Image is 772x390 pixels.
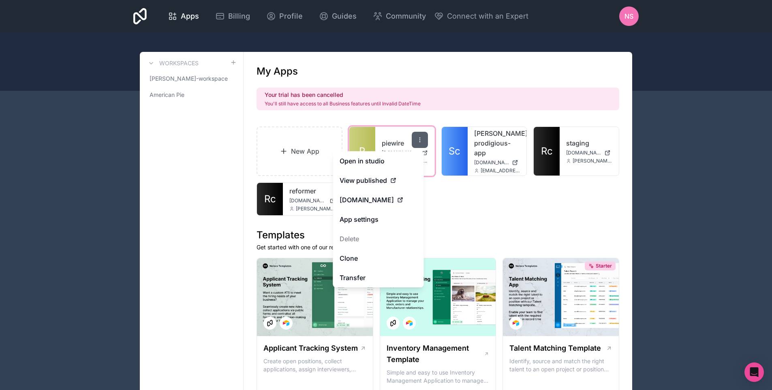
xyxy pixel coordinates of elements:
[159,59,199,67] h3: Workspaces
[264,193,276,206] span: Rc
[333,171,424,190] a: View published
[181,11,199,22] span: Apps
[474,159,520,166] a: [DOMAIN_NAME]
[534,127,560,176] a: Rc
[333,151,424,171] a: Open in studio
[541,145,553,158] span: Rc
[296,206,336,212] span: [PERSON_NAME][EMAIL_ADDRESS][DOMAIN_NAME]
[150,75,228,83] span: [PERSON_NAME]-workspace
[333,249,424,268] a: Clone
[263,343,358,354] h1: Applicant Tracking System
[257,229,619,242] h1: Templates
[387,369,490,385] p: Simple and easy to use Inventory Management Application to manage your stock, orders and Manufact...
[349,127,375,176] a: P
[228,11,250,22] span: Billing
[513,320,519,326] img: Airtable Logo
[257,65,298,78] h1: My Apps
[406,320,413,326] img: Airtable Logo
[289,197,336,204] a: [DOMAIN_NAME]
[382,150,428,156] a: [DOMAIN_NAME]
[624,11,633,21] span: NS
[257,243,619,251] p: Get started with one of our ready-made templates
[340,176,387,185] span: View published
[566,138,612,148] a: staging
[387,343,484,365] h1: Inventory Management Template
[283,320,289,326] img: Airtable Logo
[340,195,394,205] span: [DOMAIN_NAME]
[265,91,421,99] h2: Your trial has been cancelled
[333,268,424,287] a: Transfer
[263,357,366,373] p: Create open positions, collect applications, assign interviewers, centralise candidate feedback a...
[509,343,601,354] h1: Talent Matching Template
[161,7,205,25] a: Apps
[289,186,336,196] a: reformer
[332,11,357,22] span: Guides
[333,229,424,249] button: Delete
[566,150,612,156] a: [DOMAIN_NAME]
[146,71,237,86] a: [PERSON_NAME]-workspace
[312,7,363,25] a: Guides
[333,190,424,210] a: [DOMAIN_NAME]
[366,7,432,25] a: Community
[434,11,528,22] button: Connect with an Expert
[209,7,257,25] a: Billing
[257,126,342,176] a: New App
[257,183,283,215] a: Rc
[596,263,612,269] span: Starter
[150,91,184,99] span: American Pie
[509,357,612,373] p: Identify, source and match the right talent to an open project or position with our Talent Matchi...
[359,145,365,158] span: P
[449,145,460,158] span: Sc
[573,158,612,164] span: [PERSON_NAME][EMAIL_ADDRESS][DOMAIN_NAME]
[265,101,421,107] p: You'll still have access to all Business features until Invalid DateTime
[146,88,237,102] a: American Pie
[289,197,326,204] span: [DOMAIN_NAME]
[260,7,309,25] a: Profile
[474,159,509,166] span: [DOMAIN_NAME]
[382,150,419,156] span: [DOMAIN_NAME]
[474,129,520,158] a: [PERSON_NAME]-prodigious-app
[566,150,601,156] span: [DOMAIN_NAME]
[447,11,528,22] span: Connect with an Expert
[146,58,199,68] a: Workspaces
[333,210,424,229] a: App settings
[481,167,520,174] span: [EMAIL_ADDRESS][DOMAIN_NAME]
[382,138,428,148] a: piewire
[386,11,426,22] span: Community
[744,362,764,382] div: Open Intercom Messenger
[279,11,303,22] span: Profile
[442,127,468,176] a: Sc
